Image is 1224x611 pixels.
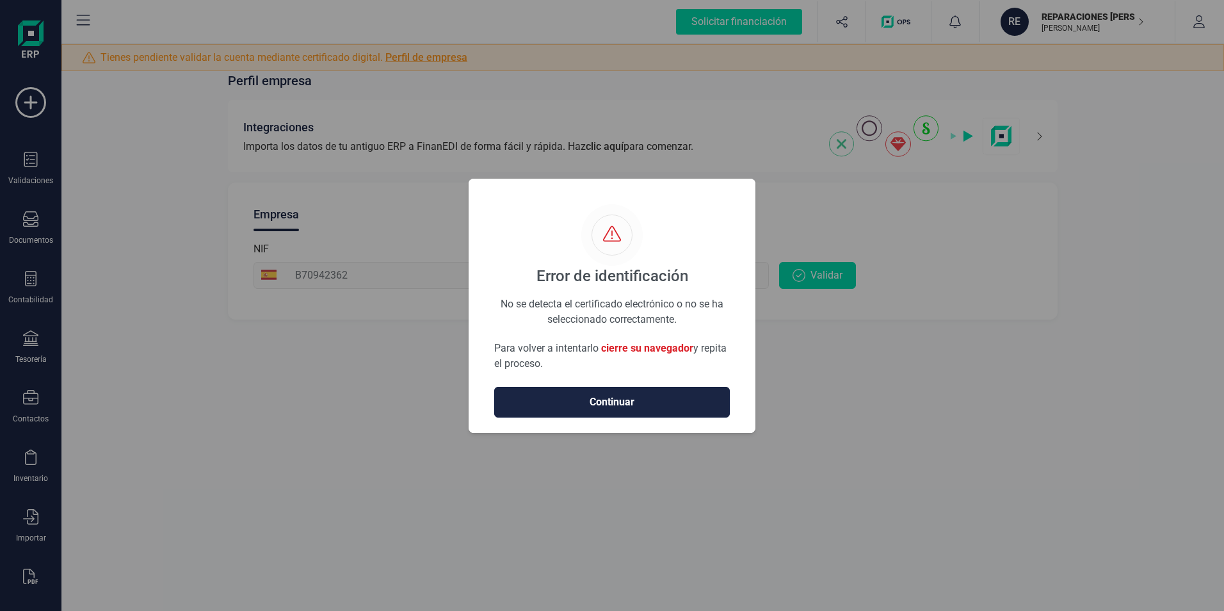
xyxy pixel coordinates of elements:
span: Continuar [508,395,716,410]
button: Continuar [494,387,730,418]
span: cierre su navegador [601,342,693,354]
p: Para volver a intentarlo y repita el proceso. [494,341,730,371]
div: No se detecta el certificado electrónico o no se ha seleccionado correctamente. [494,297,730,310]
div: Error de identificación [536,266,688,286]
